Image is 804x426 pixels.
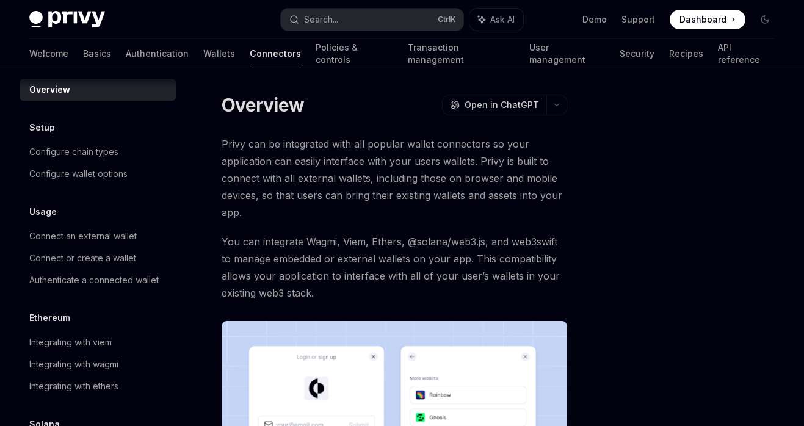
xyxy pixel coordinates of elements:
[20,141,176,163] a: Configure chain types
[250,39,301,68] a: Connectors
[304,12,338,27] div: Search...
[469,9,523,31] button: Ask AI
[29,273,159,287] div: Authenticate a connected wallet
[20,375,176,397] a: Integrating with ethers
[20,247,176,269] a: Connect or create a wallet
[442,95,546,115] button: Open in ChatGPT
[408,39,515,68] a: Transaction management
[438,15,456,24] span: Ctrl K
[29,167,128,181] div: Configure wallet options
[126,39,189,68] a: Authentication
[465,99,539,111] span: Open in ChatGPT
[20,353,176,375] a: Integrating with wagmi
[29,120,55,135] h5: Setup
[755,10,775,29] button: Toggle dark mode
[29,82,70,97] div: Overview
[670,10,745,29] a: Dashboard
[20,79,176,101] a: Overview
[29,251,136,265] div: Connect or create a wallet
[20,225,176,247] a: Connect an external wallet
[29,39,68,68] a: Welcome
[20,163,176,185] a: Configure wallet options
[222,135,567,221] span: Privy can be integrated with all popular wallet connectors so your application can easily interfa...
[20,269,176,291] a: Authenticate a connected wallet
[29,229,137,244] div: Connect an external wallet
[20,331,176,353] a: Integrating with viem
[621,13,655,26] a: Support
[29,204,57,219] h5: Usage
[29,145,118,159] div: Configure chain types
[222,94,304,116] h1: Overview
[29,357,118,372] div: Integrating with wagmi
[222,233,567,301] span: You can integrate Wagmi, Viem, Ethers, @solana/web3.js, and web3swift to manage embedded or exter...
[669,39,703,68] a: Recipes
[582,13,607,26] a: Demo
[718,39,775,68] a: API reference
[29,311,70,325] h5: Ethereum
[490,13,515,26] span: Ask AI
[529,39,606,68] a: User management
[29,11,105,28] img: dark logo
[620,39,654,68] a: Security
[83,39,111,68] a: Basics
[203,39,235,68] a: Wallets
[679,13,726,26] span: Dashboard
[29,379,118,394] div: Integrating with ethers
[316,39,393,68] a: Policies & controls
[29,335,112,350] div: Integrating with viem
[281,9,463,31] button: Search...CtrlK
